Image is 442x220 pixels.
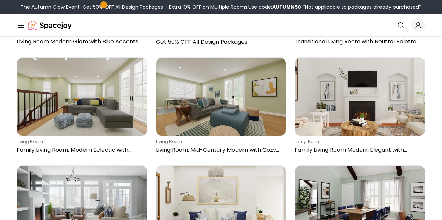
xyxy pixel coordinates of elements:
p: Family Living Room Modern Elegant with Electric Fireplace [295,146,422,154]
p: Living Room: Mid-Century Modern with Cozy Seating [156,146,284,154]
b: AUTUMN50 [272,3,301,10]
nav: Global [17,14,425,36]
span: Use code: [248,3,301,10]
p: living room [295,139,422,144]
img: Living Room: Mid-Century Modern with Cozy Seating [156,58,286,136]
a: Family Living Room: Modern Eclectic with Relaxed Vibeliving roomFamily Living Room: Modern Eclect... [17,57,147,157]
p: Family Living Room: Modern Eclectic with Relaxed Vibe [17,146,145,154]
p: living room [17,139,145,144]
div: The Autumn Glow Event-Get 50% OFF All Design Packages + Extra 10% OFF on Multiple Rooms. [21,3,421,10]
p: Living Room Modern Glam with Blue Accents [17,37,145,46]
img: Family Living Room: Modern Eclectic with Relaxed Vibe [17,58,147,136]
a: Family Living Room Modern Elegant with Electric Fireplaceliving roomFamily Living Room Modern Ele... [295,57,425,157]
span: *Not applicable to packages already purchased* [301,3,421,10]
p: living room [156,139,284,144]
p: Get 50% OFF All Design Packages [156,38,284,46]
img: Family Living Room Modern Elegant with Electric Fireplace [295,58,425,136]
img: Spacejoy Logo [28,18,72,32]
a: Spacejoy [28,18,72,32]
p: Transitional Living Room with Neutral Palette [295,37,422,46]
a: Living Room: Mid-Century Modern with Cozy Seatingliving roomLiving Room: Mid-Century Modern with ... [156,57,287,157]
